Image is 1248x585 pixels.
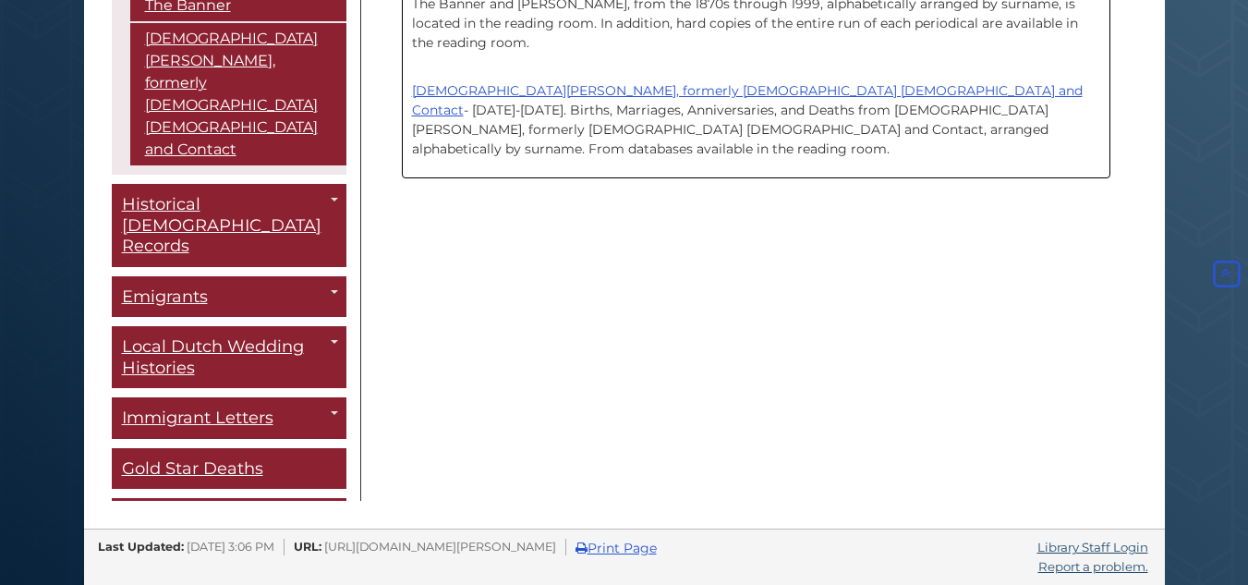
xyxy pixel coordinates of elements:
span: URL: [294,540,321,554]
a: [DEMOGRAPHIC_DATA][PERSON_NAME], formerly [DEMOGRAPHIC_DATA] [DEMOGRAPHIC_DATA] and Contact [412,82,1083,118]
a: Historical [DEMOGRAPHIC_DATA] Records [112,184,346,267]
span: Emigrants [122,286,208,307]
a: Family Histories/Genealogies [112,498,346,560]
span: Last Updated: [98,540,184,554]
a: Emigrants [112,276,346,318]
span: [URL][DOMAIN_NAME][PERSON_NAME] [324,540,556,554]
span: [DATE] 3:06 PM [187,540,274,554]
a: Print Page [576,540,657,556]
a: Local Dutch Wedding Histories [112,326,346,388]
span: Local Dutch Wedding Histories [122,336,304,378]
a: Library Staff Login [1037,540,1148,555]
span: Historical [DEMOGRAPHIC_DATA] Records [122,194,321,256]
a: Report a problem. [1038,559,1148,574]
p: - [DATE]-[DATE]. Births, Marriages, Anniversaries, and Deaths from [DEMOGRAPHIC_DATA][PERSON_NAME... [412,62,1100,159]
span: Immigrant Letters [122,408,273,428]
a: Gold Star Deaths [112,448,346,490]
i: Print Page [576,542,588,555]
a: Back to Top [1209,266,1243,283]
span: Gold Star Deaths [122,458,263,479]
a: Immigrant Letters [112,397,346,439]
a: [DEMOGRAPHIC_DATA][PERSON_NAME], formerly [DEMOGRAPHIC_DATA] [DEMOGRAPHIC_DATA] and Contact [130,23,346,165]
